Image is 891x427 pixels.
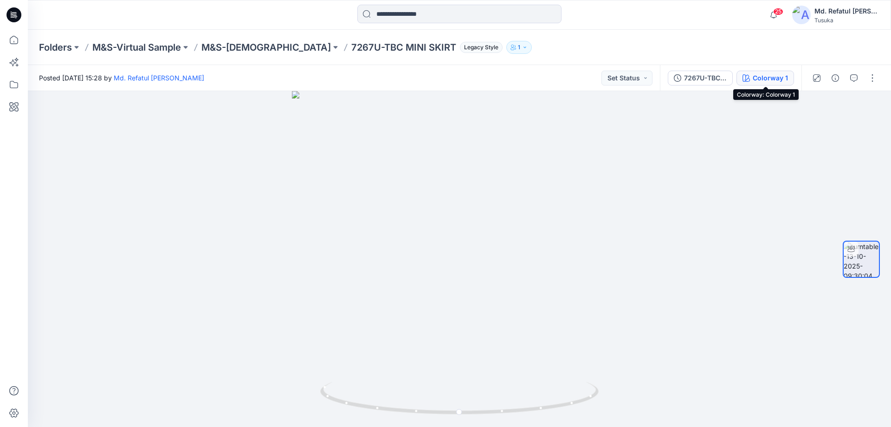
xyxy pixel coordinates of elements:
[814,17,879,24] div: Tusuka
[92,41,181,54] a: M&S-Virtual Sample
[460,42,503,53] span: Legacy Style
[792,6,811,24] img: avatar
[456,41,503,54] button: Legacy Style
[844,242,879,277] img: turntable-13-10-2025-09:30:04
[828,71,843,85] button: Details
[814,6,879,17] div: Md. Refatul [PERSON_NAME]
[684,73,727,83] div: 7267U-TBC MINI SKIR reviseT
[39,73,204,83] span: Posted [DATE] 15:28 by
[114,74,204,82] a: Md. Refatul [PERSON_NAME]
[506,41,532,54] button: 1
[668,71,733,85] button: 7267U-TBC MINI SKIR reviseT
[351,41,456,54] p: 7267U-TBC MINI SKIRT
[518,42,520,53] p: 1
[201,41,331,54] a: M&S-[DEMOGRAPHIC_DATA]
[39,41,72,54] a: Folders
[736,71,794,85] button: Colorway 1
[773,8,783,15] span: 25
[753,73,788,83] div: Colorway 1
